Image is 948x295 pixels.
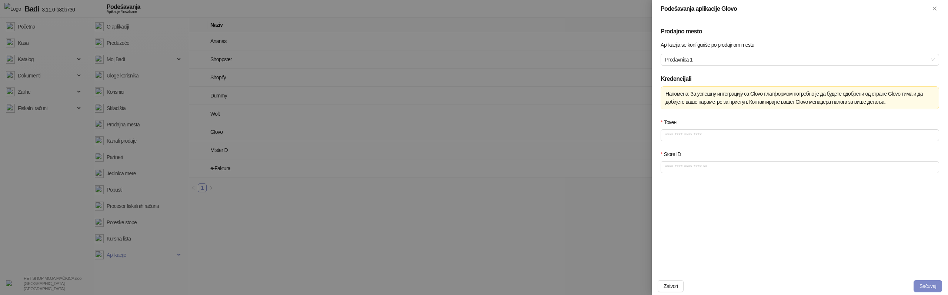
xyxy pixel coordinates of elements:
label: Токен [661,118,681,126]
label: Aplikacija se konfiguriše po prodajnom mestu [661,39,759,51]
div: Podešavanja aplikacije Glovo [661,4,930,13]
span: Prodavnica 1 [665,54,935,65]
button: Zatvori [930,4,939,13]
button: Zatvori [658,280,684,292]
input: Store ID [661,161,939,173]
h5: Prodajno mesto [661,27,939,36]
label: Store ID [661,150,686,158]
button: Sačuvaj [914,280,942,292]
div: Напомена: За успешну интеграцију са Glovo платформом потребно је да будете одобрени од стране Glo... [665,90,934,106]
h5: Kredencijali [661,74,939,83]
input: Токен [661,129,939,141]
